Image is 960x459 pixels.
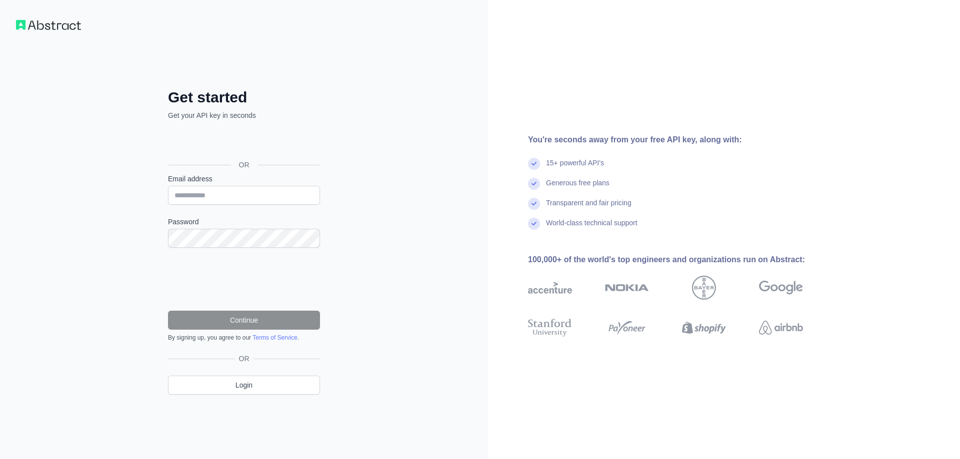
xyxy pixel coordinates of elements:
div: Transparent and fair pricing [546,198,631,218]
iframe: reCAPTCHA [168,260,320,299]
img: airbnb [759,317,803,339]
a: Terms of Service [252,334,297,341]
img: bayer [692,276,716,300]
img: Workflow [16,20,81,30]
div: By signing up, you agree to our . [168,334,320,342]
span: OR [235,354,253,364]
div: Generous free plans [546,178,609,198]
label: Password [168,217,320,227]
img: google [759,276,803,300]
img: check mark [528,178,540,190]
label: Email address [168,174,320,184]
img: check mark [528,218,540,230]
button: Continue [168,311,320,330]
iframe: Sign in with Google Button [163,131,323,153]
div: 100,000+ of the world's top engineers and organizations run on Abstract: [528,254,835,266]
div: You're seconds away from your free API key, along with: [528,134,835,146]
div: World-class technical support [546,218,637,238]
img: check mark [528,198,540,210]
img: shopify [682,317,726,339]
img: check mark [528,158,540,170]
div: 15+ powerful API's [546,158,604,178]
p: Get your API key in seconds [168,110,320,120]
img: stanford university [528,317,572,339]
img: payoneer [605,317,649,339]
span: OR [231,160,257,170]
h2: Get started [168,88,320,106]
img: accenture [528,276,572,300]
a: Login [168,376,320,395]
img: nokia [605,276,649,300]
